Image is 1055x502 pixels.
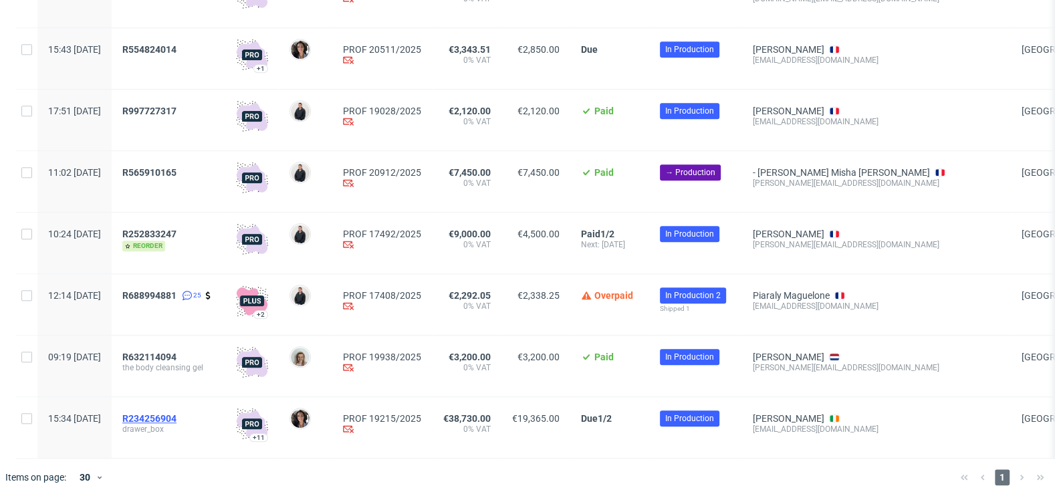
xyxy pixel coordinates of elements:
span: Items on page: [5,471,66,484]
span: €7,450.00 [517,167,560,178]
span: reorder [122,241,165,251]
span: In Production [665,228,714,240]
span: R688994881 [122,290,177,301]
span: 15:34 [DATE] [48,413,101,424]
a: R565910165 [122,167,179,178]
div: [EMAIL_ADDRESS][DOMAIN_NAME] [753,116,1000,127]
img: pro-icon.017ec5509f39f3e742e3.png [236,346,268,378]
span: In Production 2 [665,289,721,301]
div: [PERSON_NAME][EMAIL_ADDRESS][DOMAIN_NAME] [753,239,1000,250]
span: 1/2 [598,413,612,424]
span: €4,500.00 [517,229,560,239]
span: 0% VAT [443,362,491,373]
span: 15:43 [DATE] [48,44,101,55]
span: Overpaid [594,290,633,301]
a: Piaraly Maguelone [753,290,830,301]
span: 0% VAT [443,301,491,311]
a: R554824014 [122,44,179,55]
span: 10:24 [DATE] [48,229,101,239]
div: [EMAIL_ADDRESS][DOMAIN_NAME] [753,301,1000,311]
div: Shipped 1 [660,303,731,314]
span: €2,120.00 [517,106,560,116]
a: R688994881 [122,290,179,301]
div: 30 [72,468,96,487]
span: €3,200.00 [449,352,491,362]
a: PROF 17408/2025 [343,290,421,301]
span: Paid [594,167,614,178]
span: Next: [581,240,602,249]
img: Adrian Margula [291,286,310,305]
span: 0% VAT [443,116,491,127]
a: PROF 19215/2025 [343,413,421,424]
img: pro-icon.017ec5509f39f3e742e3.png [236,100,268,132]
img: pro-icon.017ec5509f39f3e742e3.png [236,223,268,255]
a: - [PERSON_NAME] Misha [PERSON_NAME] [753,167,930,178]
span: €2,292.05 [449,290,491,301]
div: +2 [257,311,265,318]
a: R234256904 [122,413,179,424]
a: R252833247 [122,229,179,239]
img: plus-icon.676465ae8f3a83198b3f.png [236,285,268,317]
a: [PERSON_NAME] [753,352,824,362]
span: Paid [594,106,614,116]
div: [PERSON_NAME][EMAIL_ADDRESS][DOMAIN_NAME] [753,178,1000,189]
span: Paid [594,352,614,362]
span: 17:51 [DATE] [48,106,101,116]
img: Adrian Margula [291,225,310,243]
span: 0% VAT [443,424,491,434]
span: R997727317 [122,106,177,116]
a: PROF 20511/2025 [343,44,421,55]
span: R554824014 [122,44,177,55]
img: Adrian Margula [291,163,310,182]
span: 0% VAT [443,55,491,66]
a: [PERSON_NAME] [753,229,824,239]
span: €3,200.00 [517,352,560,362]
span: Due [581,413,598,424]
img: Moreno Martinez Cristina [291,40,310,59]
span: R632114094 [122,352,177,362]
span: €38,730.00 [443,413,491,424]
span: drawer_box [122,424,215,434]
img: pro-icon.017ec5509f39f3e742e3.png [236,408,268,440]
span: 1 [995,469,1010,485]
span: 12:14 [DATE] [48,290,101,301]
span: the body cleansing gel [122,362,215,373]
span: €2,338.25 [517,290,560,301]
a: R997727317 [122,106,179,116]
img: Adrian Margula [291,102,310,120]
div: +11 [253,434,265,441]
span: R234256904 [122,413,177,424]
span: Paid [581,229,600,239]
span: 0% VAT [443,178,491,189]
a: PROF 19028/2025 [343,106,421,116]
span: 1/2 [600,229,614,239]
a: 25 [179,290,201,301]
img: pro-icon.017ec5509f39f3e742e3.png [236,162,268,194]
span: €2,850.00 [517,44,560,55]
span: €7,450.00 [449,167,491,178]
a: PROF 17492/2025 [343,229,421,239]
span: In Production [665,43,714,55]
div: [EMAIL_ADDRESS][DOMAIN_NAME] [753,424,1000,434]
a: PROF 20912/2025 [343,167,421,178]
span: R252833247 [122,229,177,239]
img: Moreno Martinez Cristina [291,409,310,428]
span: 11:02 [DATE] [48,167,101,178]
span: → Production [665,166,715,178]
span: 0% VAT [443,239,491,250]
span: [DATE] [602,240,625,249]
span: Due [581,44,598,55]
span: In Production [665,105,714,117]
a: [PERSON_NAME] [753,106,824,116]
img: pro-icon.017ec5509f39f3e742e3.png [236,39,268,71]
a: R632114094 [122,352,179,362]
img: Monika Poźniak [291,348,310,366]
span: R565910165 [122,167,177,178]
span: In Production [665,412,714,424]
a: PROF 19938/2025 [343,352,421,362]
span: €9,000.00 [449,229,491,239]
div: +1 [257,65,265,72]
div: [EMAIL_ADDRESS][DOMAIN_NAME] [753,55,1000,66]
span: In Production [665,351,714,363]
span: €2,120.00 [449,106,491,116]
